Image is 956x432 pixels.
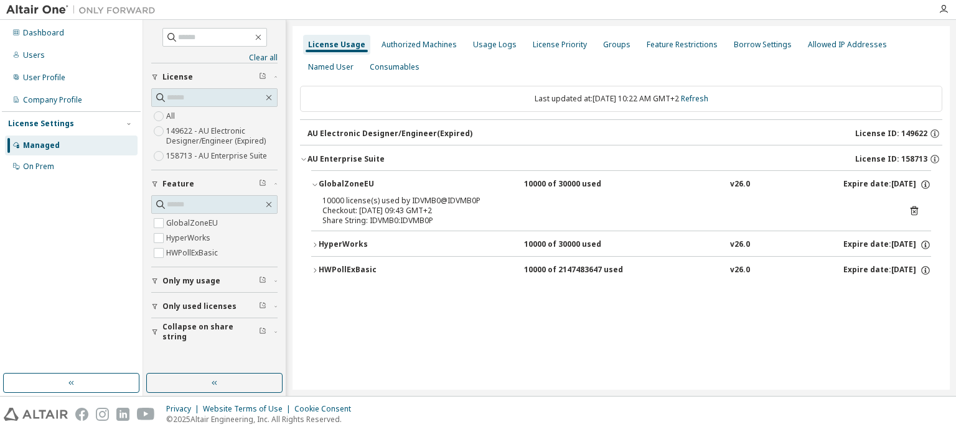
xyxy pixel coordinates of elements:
div: v26.0 [730,239,750,250]
div: AU Enterprise Suite [307,154,385,164]
span: Only used licenses [162,301,237,311]
button: HyperWorks10000 of 30000 usedv26.0Expire date:[DATE] [311,231,931,259]
div: Expire date: [DATE] [843,179,931,190]
div: License Usage [308,40,365,50]
button: License [151,63,278,91]
div: Privacy [166,404,203,414]
span: Clear filter [259,276,266,286]
div: 10000 of 2147483647 used [524,265,636,276]
div: Share String: IDVMB0:IDVMB0P [322,216,890,226]
label: HyperWorks [166,231,213,246]
div: 10000 of 30000 used [524,179,636,190]
span: Clear filter [259,72,266,82]
a: Refresh [681,93,708,104]
div: HyperWorks [319,239,431,250]
span: Feature [162,179,194,189]
label: All [166,109,177,124]
button: HWPollExBasic10000 of 2147483647 usedv26.0Expire date:[DATE] [311,257,931,284]
button: Only my usage [151,267,278,295]
span: Collapse on share string [162,322,259,342]
div: License Settings [8,119,74,129]
button: Only used licenses [151,293,278,320]
div: Last updated at: [DATE] 10:22 AM GMT+2 [300,86,942,112]
div: Feature Restrictions [647,40,718,50]
div: Authorized Machines [382,40,457,50]
div: Expire date: [DATE] [843,265,931,276]
span: Only my usage [162,276,220,286]
div: GlobalZoneEU [319,179,431,190]
button: Feature [151,170,278,198]
div: Dashboard [23,28,64,38]
img: instagram.svg [96,408,109,421]
div: Managed [23,140,60,150]
div: Checkout: [DATE] 09:43 GMT+2 [322,206,890,216]
span: Clear filter [259,179,266,189]
button: AU Electronic Designer/Engineer(Expired)License ID: 149622 [307,120,942,147]
span: License ID: 149622 [855,129,927,139]
button: AU Enterprise SuiteLicense ID: 158713 [300,145,942,173]
span: License ID: 158713 [855,154,927,164]
div: Expire date: [DATE] [843,239,931,250]
div: 10000 of 30000 used [524,239,636,250]
span: License [162,72,193,82]
div: Usage Logs [473,40,517,50]
div: Cookie Consent [294,404,358,414]
div: AU Electronic Designer/Engineer (Expired) [307,129,472,139]
div: v26.0 [730,265,750,276]
img: facebook.svg [75,408,88,421]
img: youtube.svg [137,408,155,421]
button: Collapse on share string [151,318,278,346]
label: HWPollExBasic [166,246,220,260]
img: Altair One [6,4,162,16]
div: Borrow Settings [734,40,792,50]
div: Allowed IP Addresses [808,40,887,50]
div: v26.0 [730,179,750,190]
p: © 2025 Altair Engineering, Inc. All Rights Reserved. [166,414,358,425]
div: Consumables [370,62,419,72]
img: altair_logo.svg [4,408,68,421]
img: linkedin.svg [116,408,129,421]
div: Website Terms of Use [203,404,294,414]
span: Clear filter [259,327,266,337]
div: Groups [603,40,630,50]
button: GlobalZoneEU10000 of 30000 usedv26.0Expire date:[DATE] [311,171,931,198]
div: 10000 license(s) used by IDVMB0@IDVMB0P [322,196,890,206]
label: 158713 - AU Enterprise Suite [166,149,269,163]
div: Company Profile [23,95,82,105]
div: License Priority [533,40,587,50]
div: User Profile [23,73,65,83]
a: Clear all [151,53,278,63]
label: GlobalZoneEU [166,216,220,231]
div: HWPollExBasic [319,265,431,276]
div: On Prem [23,162,54,172]
div: Named User [308,62,354,72]
span: Clear filter [259,301,266,311]
label: 149622 - AU Electronic Designer/Engineer (Expired) [166,124,278,149]
div: Users [23,50,45,60]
